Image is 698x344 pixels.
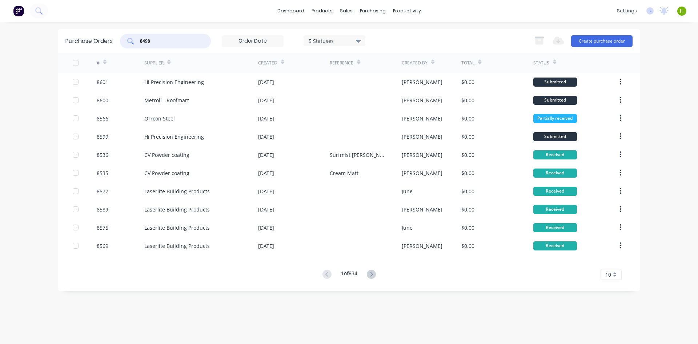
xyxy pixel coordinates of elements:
[402,151,442,159] div: [PERSON_NAME]
[356,5,389,16] div: purchasing
[258,133,274,141] div: [DATE]
[144,60,164,66] div: Supplier
[533,223,577,232] div: Received
[461,187,474,195] div: $0.00
[258,96,274,104] div: [DATE]
[258,115,274,122] div: [DATE]
[533,187,577,196] div: Received
[402,133,442,141] div: [PERSON_NAME]
[65,37,113,46] div: Purchase Orders
[144,78,204,86] div: Hi Precision Engineering
[144,133,204,141] div: Hi Precision Engineering
[402,187,413,195] div: June
[258,206,274,213] div: [DATE]
[258,187,274,195] div: [DATE]
[533,169,577,178] div: Received
[533,241,577,250] div: Received
[139,37,200,45] input: Search purchase orders...
[144,115,175,122] div: Orrcon Steel
[402,78,442,86] div: [PERSON_NAME]
[144,206,210,213] div: Laserlite Building Products
[461,242,474,250] div: $0.00
[97,151,108,159] div: 8536
[330,60,353,66] div: Reference
[533,96,577,105] div: Submitted
[533,60,549,66] div: Status
[144,187,210,195] div: Laserlite Building Products
[461,206,474,213] div: $0.00
[402,96,442,104] div: [PERSON_NAME]
[402,242,442,250] div: [PERSON_NAME]
[336,5,356,16] div: sales
[144,242,210,250] div: Laserlite Building Products
[461,169,474,177] div: $0.00
[461,133,474,141] div: $0.00
[97,115,108,122] div: 8566
[533,132,577,141] div: Submitted
[258,151,274,159] div: [DATE]
[144,224,210,232] div: Laserlite Building Products
[97,169,108,177] div: 8535
[461,151,474,159] div: $0.00
[274,5,308,16] a: dashboard
[533,205,577,214] div: Received
[97,133,108,141] div: 8599
[144,96,189,104] div: Metroll - Roofmart
[97,242,108,250] div: 8569
[97,78,108,86] div: 8601
[571,35,633,47] button: Create purchase order
[533,150,577,159] div: Received
[97,60,100,66] div: #
[258,242,274,250] div: [DATE]
[97,224,108,232] div: 8575
[258,60,277,66] div: Created
[258,224,274,232] div: [DATE]
[97,187,108,195] div: 8577
[402,169,442,177] div: [PERSON_NAME]
[258,78,274,86] div: [DATE]
[13,5,24,16] img: Factory
[330,169,358,177] div: Cream Matt
[613,5,641,16] div: settings
[144,169,189,177] div: CV Powder coating
[389,5,425,16] div: productivity
[533,78,577,87] div: Submitted
[144,151,189,159] div: CV Powder coating
[308,5,336,16] div: products
[330,151,387,159] div: Surfmist [PERSON_NAME]
[258,169,274,177] div: [DATE]
[402,60,428,66] div: Created By
[533,114,577,123] div: Partially received
[461,78,474,86] div: $0.00
[680,8,684,14] span: JL
[341,269,357,280] div: 1 of 834
[402,224,413,232] div: June
[461,115,474,122] div: $0.00
[461,96,474,104] div: $0.00
[222,36,283,47] input: Order Date
[402,206,442,213] div: [PERSON_NAME]
[309,37,361,44] div: 5 Statuses
[97,206,108,213] div: 8589
[605,271,611,278] span: 10
[402,115,442,122] div: [PERSON_NAME]
[461,60,474,66] div: Total
[97,96,108,104] div: 8600
[461,224,474,232] div: $0.00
